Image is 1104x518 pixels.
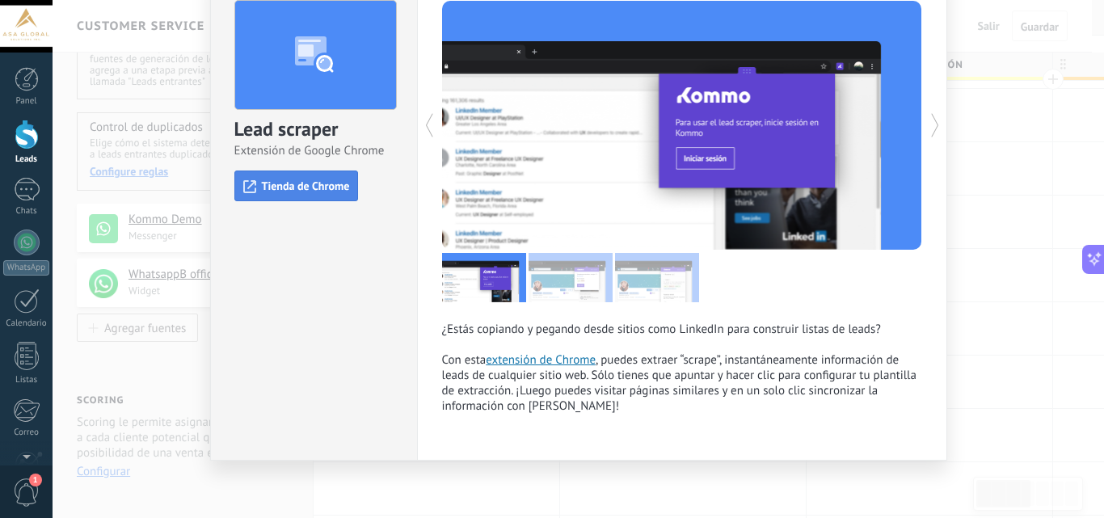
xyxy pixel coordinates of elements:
[3,260,49,276] div: WhatsApp
[3,154,50,165] div: Leads
[234,116,394,143] div: Lead scraper
[3,96,50,107] div: Panel
[615,253,699,302] img: kommo_parser_tour_3_es.png
[442,322,922,414] p: ¿Estás copiando y pegando desde sitios como LinkedIn para construir listas de leads? Con esta , p...
[234,143,394,158] span: Extensión de Google Chrome
[442,253,526,302] img: kommo_parser_tour_1_es.png
[529,253,613,302] img: kommo_parser_tour_2_es.png
[3,318,50,329] div: Calendario
[486,352,596,368] a: extensión de Chrome
[3,427,50,438] div: Correo
[29,474,42,486] span: 1
[3,206,50,217] div: Chats
[3,375,50,385] div: Listas
[234,171,359,201] button: Tienda de Chrome
[262,180,350,193] span: Tienda de Chrome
